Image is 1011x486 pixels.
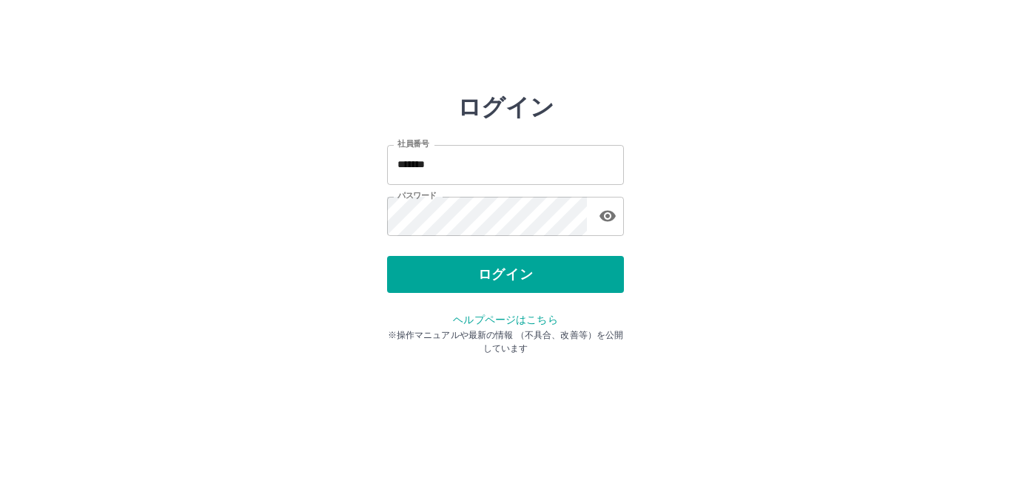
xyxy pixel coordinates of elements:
[397,190,437,201] label: パスワード
[387,328,624,355] p: ※操作マニュアルや最新の情報 （不具合、改善等）を公開しています
[453,314,557,325] a: ヘルプページはこちら
[397,138,429,149] label: 社員番号
[457,93,554,121] h2: ログイン
[387,256,624,293] button: ログイン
